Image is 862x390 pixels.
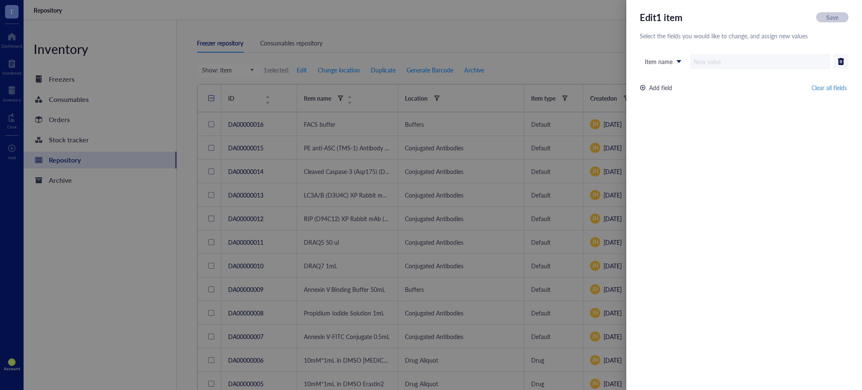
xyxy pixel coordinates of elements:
span: Clear all fields [811,84,847,91]
span: Item name [645,58,680,65]
input: New value [690,54,830,69]
div: Select the fields you would like to change, and assign new values [640,31,849,40]
div: Edit 1 item [640,10,682,24]
div: Add field [649,83,672,92]
button: Clear all fields [810,83,849,93]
